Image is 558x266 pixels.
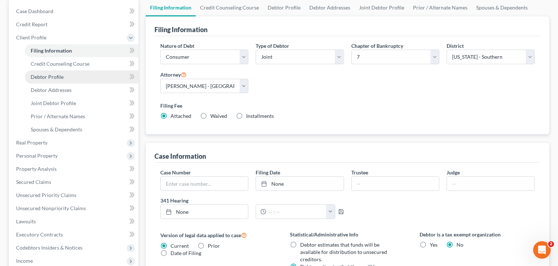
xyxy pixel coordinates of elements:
[171,113,191,119] span: Attached
[16,179,51,185] span: Secured Claims
[25,123,138,136] a: Spouses & Dependents
[256,177,343,190] a: None
[160,102,535,109] label: Filing Fee
[300,242,387,262] span: Debtor estimates that funds will be available for distribution to unsecured creditors.
[16,139,47,146] span: Real Property
[171,243,189,249] span: Current
[16,244,83,251] span: Codebtors Insiders & Notices
[420,231,535,238] label: Debtor is a tax exempt organization
[10,189,138,202] a: Unsecured Priority Claims
[447,177,534,190] input: --
[447,169,460,176] label: Judge
[256,42,289,50] label: Type of Debtor
[10,18,138,31] a: Credit Report
[16,34,46,41] span: Client Profile
[16,8,53,14] span: Case Dashboard
[160,231,275,239] label: Version of legal data applied to case
[31,61,89,67] span: Credit Counseling Course
[160,70,187,79] label: Attorney
[533,241,551,259] iframe: Intercom live chat
[31,74,64,80] span: Debtor Profile
[16,166,57,172] span: Property Analysis
[351,42,403,50] label: Chapter of Bankruptcy
[31,47,72,54] span: Filing Information
[16,218,36,224] span: Lawsuits
[16,192,76,198] span: Unsecured Priority Claims
[352,177,439,190] input: --
[160,42,194,50] label: Nature of Debt
[16,258,33,264] span: Income
[25,44,138,57] a: Filing Information
[456,242,463,248] span: No
[154,25,207,34] div: Filing Information
[31,113,85,119] span: Prior / Alternate Names
[351,169,368,176] label: Trustee
[25,110,138,123] a: Prior / Alternate Names
[160,169,191,176] label: Case Number
[16,21,47,27] span: Credit Report
[161,205,248,219] a: None
[10,215,138,228] a: Lawsuits
[210,113,227,119] span: Waived
[447,42,464,50] label: District
[31,87,72,93] span: Debtor Addresses
[25,97,138,110] a: Joint Debtor Profile
[31,126,82,132] span: Spouses & Dependents
[171,250,201,256] span: Date of Filing
[256,169,280,176] label: Filing Date
[290,231,405,238] label: Statistical/Administrative Info
[246,113,274,119] span: Installments
[10,176,138,189] a: Secured Claims
[10,202,138,215] a: Unsecured Nonpriority Claims
[25,70,138,84] a: Debtor Profile
[157,197,348,204] label: 341 Hearing
[31,100,76,106] span: Joint Debtor Profile
[10,228,138,241] a: Executory Contracts
[161,177,248,190] input: Enter case number...
[430,242,437,248] span: Yes
[10,5,138,18] a: Case Dashboard
[266,205,326,219] input: -- : --
[208,243,220,249] span: Prior
[25,57,138,70] a: Credit Counseling Course
[16,153,58,159] span: Personal Property
[154,152,206,161] div: Case Information
[10,162,138,176] a: Property Analysis
[25,84,138,97] a: Debtor Addresses
[16,205,86,211] span: Unsecured Nonpriority Claims
[548,241,554,247] span: 2
[16,231,63,238] span: Executory Contracts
